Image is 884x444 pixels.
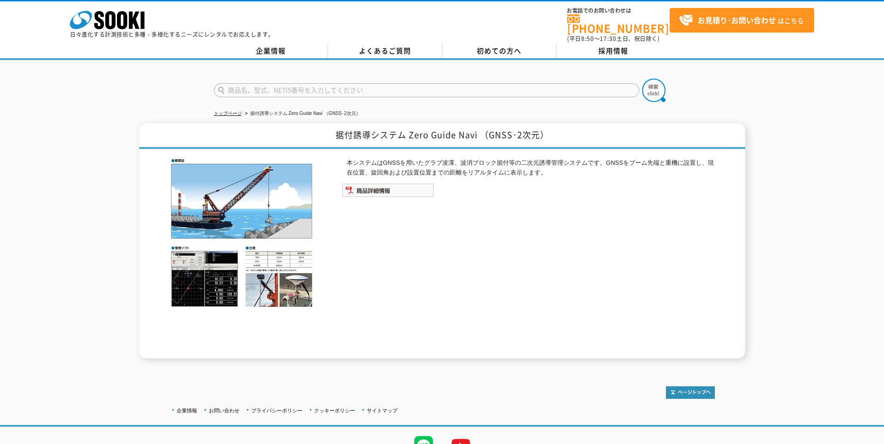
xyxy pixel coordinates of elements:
[342,189,434,196] a: 商品詳細情報システム
[670,8,814,33] a: お見積り･お問い合わせはこちら
[214,111,242,116] a: トップページ
[567,14,670,34] a: [PHONE_NUMBER]
[442,44,556,58] a: 初めての方へ
[600,34,617,43] span: 17:30
[243,109,361,119] li: 据付誘導システム Zero Guide Navi （GNSS･2次元）
[214,44,328,58] a: 企業情報
[177,408,197,413] a: 企業情報
[347,158,715,178] p: 本システムはGNSSを用いたグラブ浚渫、波消ブロック据付等の二次元誘導管理システムです。GNSSをブーム先端と重機に設置し、現在位置、旋回角および設置位置までの距離をリアルタイムに表示します。
[209,408,240,413] a: お問い合わせ
[477,46,521,56] span: 初めての方へ
[170,158,314,309] img: 据付誘導システム Zero Guide Navi （GNSS･2次元）
[581,34,594,43] span: 8:50
[251,408,302,413] a: プライバシーポリシー
[342,183,434,197] img: 商品詳細情報システム
[367,408,397,413] a: サイトマップ
[698,14,776,26] strong: お見積り･お問い合わせ
[666,386,715,399] img: トップページへ
[556,44,671,58] a: 採用情報
[214,83,639,97] input: 商品名、型式、NETIS番号を入力してください
[328,44,442,58] a: よくあるご質問
[70,32,274,37] p: 日々進化する計測技術と多種・多様化するニーズにレンタルでお応えします。
[314,408,355,413] a: クッキーポリシー
[139,123,745,149] h1: 据付誘導システム Zero Guide Navi （GNSS･2次元）
[679,13,804,27] span: はこちら
[642,79,665,102] img: btn_search.png
[567,8,670,13] span: お電話でのお問い合わせは
[567,34,659,43] span: (平日 ～ 土日、祝日除く)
